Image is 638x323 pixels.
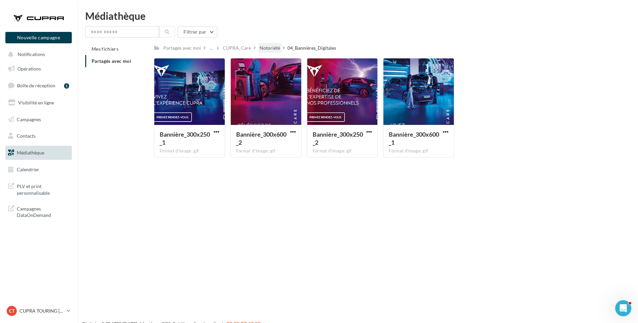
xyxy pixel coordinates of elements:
[615,300,631,316] iframe: Intercom live chat
[5,32,72,43] button: Nouvelle campagne
[92,58,131,64] span: Partagés avec moi
[389,131,439,146] span: Bannière_300x600_1
[4,96,73,110] a: Visibilité en ligne
[85,11,630,21] div: Médiathèque
[4,179,73,199] a: PLV et print personnalisable
[287,45,336,51] div: 04_Bannières_Digitales
[163,45,201,51] div: Partagés avec moi
[389,148,448,154] div: Format d'image: gif
[208,43,214,53] div: ...
[17,133,36,139] span: Contacts
[5,305,72,317] a: CT CUPRA TOURING [GEOGRAPHIC_DATA]
[178,26,217,38] button: Filtrer par
[223,45,251,51] div: CUPRA_Care
[236,131,286,146] span: Bannière_300x600_2
[19,308,64,314] p: CUPRA TOURING [GEOGRAPHIC_DATA]
[17,204,69,219] span: Campagnes DataOnDemand
[313,131,363,146] span: Bannière_300x250_2
[9,308,15,314] span: CT
[4,146,73,160] a: Médiathèque
[17,66,41,72] span: Opérations
[92,46,118,52] span: Mes fichiers
[260,45,280,51] div: Notoriété
[160,131,210,146] span: Bannière_300x250_1
[18,100,54,105] span: Visibilité en ligne
[313,148,372,154] div: Format d'image: gif
[4,129,73,143] a: Contacts
[4,112,73,127] a: Campagnes
[18,52,45,57] span: Notifications
[17,167,39,172] span: Calendrier
[4,62,73,76] a: Opérations
[17,182,69,196] span: PLV et print personnalisable
[4,201,73,221] a: Campagnes DataOnDemand
[17,116,41,122] span: Campagnes
[4,78,73,93] a: Boîte de réception1
[64,83,69,89] div: 1
[17,150,44,155] span: Médiathèque
[160,148,219,154] div: Format d'image: gif
[4,163,73,177] a: Calendrier
[17,83,55,88] span: Boîte de réception
[236,148,296,154] div: Format d'image: gif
